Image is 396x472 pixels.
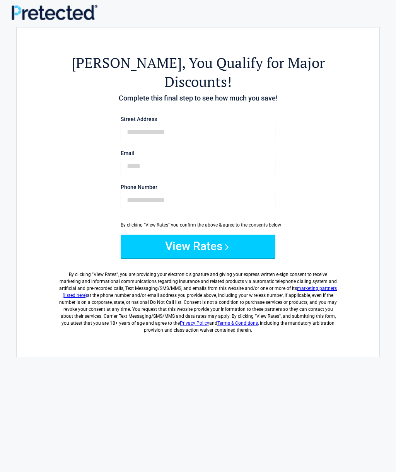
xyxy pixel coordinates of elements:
[12,5,97,20] img: Main Logo
[121,235,275,258] button: View Rates
[180,320,209,326] a: Privacy Policy
[121,222,275,228] div: By clicking "View Rates" you confirm the above & agree to the consents below
[59,93,337,103] h4: Complete this final step to see how much you save!
[121,150,275,156] label: Email
[121,116,275,122] label: Street Address
[59,53,337,91] h2: , You Qualify for Major Discounts!
[63,286,337,298] a: marketing partners (listed here)
[59,265,337,334] label: By clicking " ", you are providing your electronic signature and giving your express written e-si...
[217,320,258,326] a: Terms & Conditions
[121,184,275,190] label: Phone Number
[72,53,182,72] span: [PERSON_NAME]
[94,272,116,277] span: View Rates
